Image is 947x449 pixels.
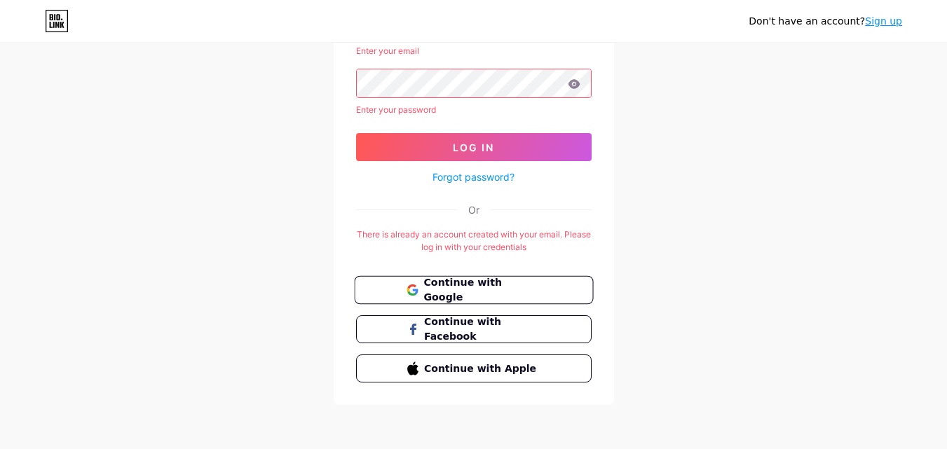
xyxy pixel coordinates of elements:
[468,202,479,217] div: Or
[453,141,494,153] span: Log In
[424,315,540,344] span: Continue with Facebook
[356,228,592,254] div: There is already an account created with your email. Please log in with your credentials
[356,315,592,343] button: Continue with Facebook
[356,133,592,161] button: Log In
[424,361,540,376] span: Continue with Apple
[432,170,515,184] a: Forgot password?
[865,15,902,27] a: Sign up
[354,276,593,305] button: Continue with Google
[356,354,592,382] button: Continue with Apple
[356,276,592,304] a: Continue with Google
[356,45,592,57] div: Enter your email
[356,104,592,116] div: Enter your password
[749,14,902,29] div: Don't have an account?
[423,275,540,305] span: Continue with Google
